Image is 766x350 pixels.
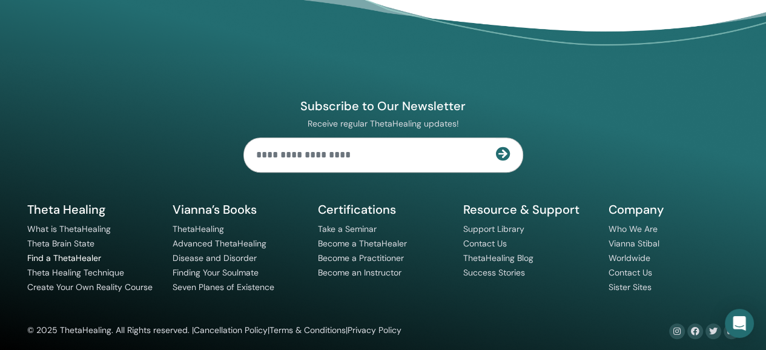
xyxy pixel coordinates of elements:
[463,267,525,278] a: Success Stories
[318,267,401,278] a: Become an Instructor
[243,118,523,129] p: Receive regular ThetaHealing updates!
[27,253,101,263] a: Find a ThetaHealer
[243,98,523,114] h4: Subscribe to Our Newsletter
[609,253,650,263] a: Worldwide
[609,267,652,278] a: Contact Us
[27,223,111,234] a: What is ThetaHealing
[173,238,266,249] a: Advanced ThetaHealing
[609,202,739,217] h5: Company
[173,253,257,263] a: Disease and Disorder
[318,238,407,249] a: Become a ThetaHealer
[318,223,377,234] a: Take a Seminar
[27,282,153,292] a: Create Your Own Reality Course
[463,202,594,217] h5: Resource & Support
[173,267,259,278] a: Finding Your Soulmate
[318,202,449,217] h5: Certifications
[27,323,401,338] div: © 2025 ThetaHealing. All Rights reserved. | | |
[609,282,652,292] a: Sister Sites
[463,238,507,249] a: Contact Us
[463,223,524,234] a: Support Library
[725,309,754,338] div: Open Intercom Messenger
[194,325,268,335] a: Cancellation Policy
[609,223,658,234] a: Who We Are
[173,202,303,217] h5: Vianna’s Books
[318,253,404,263] a: Become a Practitioner
[269,325,346,335] a: Terms & Conditions
[348,325,401,335] a: Privacy Policy
[27,202,158,217] h5: Theta Healing
[609,238,659,249] a: Vianna Stibal
[27,267,124,278] a: Theta Healing Technique
[173,282,274,292] a: Seven Planes of Existence
[463,253,533,263] a: ThetaHealing Blog
[173,223,224,234] a: ThetaHealing
[27,238,94,249] a: Theta Brain State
